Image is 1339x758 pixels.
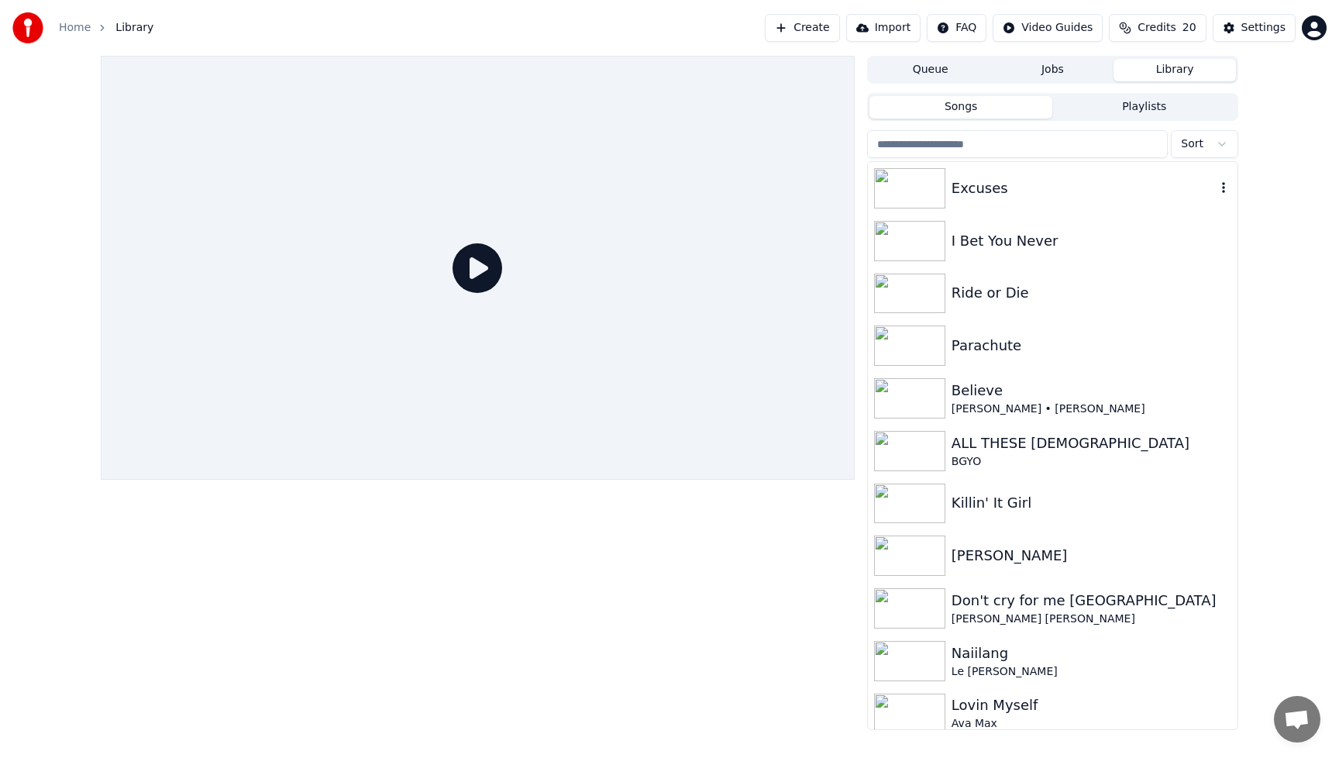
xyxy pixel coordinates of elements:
span: Sort [1181,136,1203,152]
div: Ava Max [952,716,1231,732]
img: youka [12,12,43,43]
div: [PERSON_NAME] [952,545,1231,567]
div: Excuses [952,177,1216,199]
div: BGYO [952,454,1231,470]
button: Video Guides [993,14,1103,42]
div: Lovin Myself [952,694,1231,716]
button: Import [846,14,921,42]
div: Believe [952,380,1231,401]
button: Library [1114,59,1236,81]
span: Library [115,20,153,36]
button: Create [765,14,840,42]
div: Ride or Die [952,282,1231,304]
div: [PERSON_NAME] • [PERSON_NAME] [952,401,1231,417]
a: Home [59,20,91,36]
button: Credits20 [1109,14,1206,42]
button: Songs [869,96,1053,119]
span: 20 [1182,20,1196,36]
span: Credits [1138,20,1175,36]
button: Settings [1213,14,1296,42]
div: Don't cry for me [GEOGRAPHIC_DATA] [952,590,1231,612]
div: Killin' It Girl [952,492,1231,514]
a: Open chat [1274,696,1320,742]
button: Queue [869,59,992,81]
div: Le [PERSON_NAME] [952,664,1231,680]
div: ALL THESE [DEMOGRAPHIC_DATA] [952,432,1231,454]
div: Parachute [952,335,1231,357]
nav: breadcrumb [59,20,153,36]
button: Jobs [992,59,1114,81]
div: Naiilang [952,643,1231,664]
button: FAQ [927,14,986,42]
div: [PERSON_NAME] [PERSON_NAME] [952,612,1231,627]
div: Settings [1241,20,1286,36]
button: Playlists [1052,96,1236,119]
div: I Bet You Never [952,230,1231,252]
